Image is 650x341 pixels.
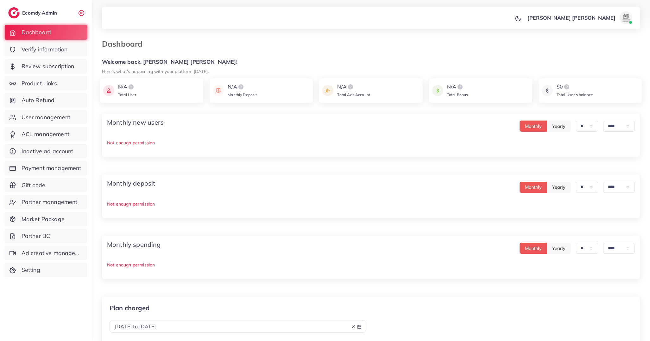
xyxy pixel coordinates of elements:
span: Partner BC [22,232,50,240]
a: User management [5,110,87,125]
h4: Monthly deposit [107,180,155,187]
span: Monthly Deposit [228,92,257,97]
a: Inactive ad account [5,144,87,159]
h2: Ecomdy Admin [22,10,59,16]
a: ACL management [5,127,87,141]
h3: Dashboard [102,39,148,49]
img: icon payment [213,83,224,98]
a: [PERSON_NAME] [PERSON_NAME]avatar [524,11,635,24]
div: $0 [557,83,593,91]
span: Auto Refund [22,96,55,104]
button: Monthly [520,243,547,254]
p: Not enough permission [107,261,635,269]
img: icon payment [322,83,333,98]
span: Total User’s balance [557,92,593,97]
a: Partner management [5,195,87,209]
span: Partner management [22,198,78,206]
div: N/A [228,83,257,91]
img: avatar [620,11,632,24]
p: Plan charged [110,304,366,312]
p: Not enough permission [107,139,635,147]
span: Setting [22,266,40,274]
a: Ad creative management [5,246,87,260]
span: Dashboard [22,28,51,36]
img: icon payment [542,83,553,98]
p: [PERSON_NAME] [PERSON_NAME] [527,14,615,22]
span: Verify information [22,45,68,54]
span: Total Ads Account [337,92,370,97]
a: Payment management [5,161,87,175]
a: Partner BC [5,229,87,243]
div: N/A [447,83,468,91]
span: Gift code [22,181,45,189]
div: N/A [118,83,136,91]
span: Ad creative management [22,249,82,257]
button: Yearly [547,182,571,193]
button: Yearly [547,121,571,132]
div: N/A [337,83,370,91]
img: logo [563,83,571,91]
span: Inactive ad account [22,147,73,155]
span: Product Links [22,79,57,88]
button: Yearly [547,243,571,254]
span: Total Bonus [447,92,468,97]
h4: Monthly new users [107,119,164,126]
img: logo [347,83,354,91]
a: Verify information [5,42,87,57]
button: Monthly [520,121,547,132]
a: Setting [5,263,87,277]
a: Market Package [5,212,87,226]
span: User management [22,113,70,121]
a: Review subscription [5,59,87,74]
span: Review subscription [22,62,74,70]
a: logoEcomdy Admin [8,7,59,18]
small: Here's what's happening with your platform [DATE]. [102,69,209,74]
span: Market Package [22,215,65,223]
a: Gift code [5,178,87,193]
img: icon payment [103,83,114,98]
a: Auto Refund [5,93,87,108]
img: logo [237,83,245,91]
span: [DATE] to [DATE] [115,323,156,330]
span: Total User [118,92,136,97]
img: logo [127,83,135,91]
img: logo [8,7,20,18]
img: icon payment [432,83,443,98]
button: Monthly [520,182,547,193]
a: Product Links [5,76,87,91]
span: ACL management [22,130,69,138]
h4: Monthly spending [107,241,161,248]
p: Not enough permission [107,200,635,208]
img: logo [456,83,464,91]
h5: Welcome back, [PERSON_NAME] [PERSON_NAME]! [102,59,640,65]
a: Dashboard [5,25,87,40]
span: Payment management [22,164,81,172]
